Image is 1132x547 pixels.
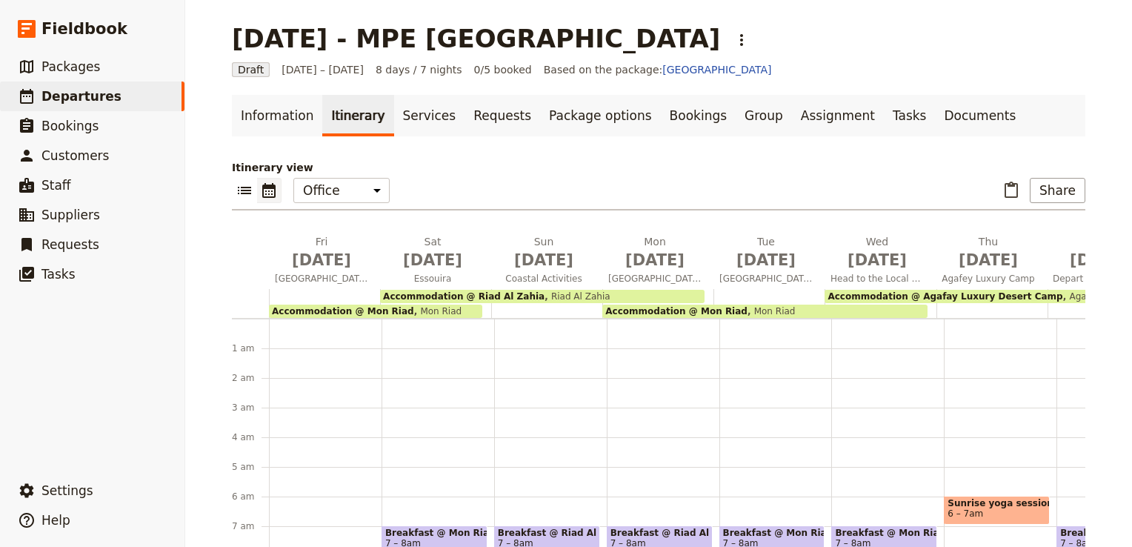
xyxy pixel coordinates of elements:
[232,160,1085,175] p: Itinerary view
[269,273,374,285] span: [GEOGRAPHIC_DATA]
[942,249,1035,271] span: [DATE]
[729,27,754,53] button: Actions
[322,95,393,136] a: Itinerary
[497,249,590,271] span: [DATE]
[948,498,1046,508] span: Sunrise yoga session or a peaceful walk through the dunes.
[232,431,269,443] div: 4 am
[232,520,269,532] div: 7 am
[545,291,610,302] span: Riad Al Zahia
[232,95,322,136] a: Information
[610,528,709,538] span: Breakfast @ Riad Al Zahia
[828,291,1062,302] span: Accommodation @ Agafay Luxury Desert Camp
[723,528,822,538] span: Breakfast @ Mon Riad
[713,273,819,285] span: [GEOGRAPHIC_DATA] Activities
[41,148,109,163] span: Customers
[825,273,930,285] span: Head to the Local desert
[275,234,368,271] h2: Fri
[380,273,485,285] span: Essouira
[713,234,825,289] button: Tue [DATE][GEOGRAPHIC_DATA] Activities
[376,62,462,77] span: 8 days / 7 nights
[465,95,540,136] a: Requests
[41,119,99,133] span: Bookings
[232,178,257,203] button: List view
[719,249,813,271] span: [DATE]
[935,95,1025,136] a: Documents
[498,528,596,538] span: Breakfast @ Riad Al Zahia
[232,402,269,414] div: 3 am
[380,290,705,303] div: Accommodation @ Riad Al ZahiaRiad Al Zahia
[936,234,1047,289] button: Thu [DATE]Agafey Luxury Camp
[414,306,462,316] span: Mon Riad
[491,273,596,285] span: Coastal Activities
[602,234,713,289] button: Mon [DATE][GEOGRAPHIC_DATA]
[380,234,491,289] button: Sat [DATE]Essouira
[41,208,100,222] span: Suppliers
[661,95,736,136] a: Bookings
[602,273,707,285] span: [GEOGRAPHIC_DATA]
[232,24,720,53] h1: [DATE] - MPE [GEOGRAPHIC_DATA]
[830,234,924,271] h2: Wed
[497,234,590,271] h2: Sun
[602,305,927,318] div: Accommodation @ Mon RiadMon Riad
[41,267,76,282] span: Tasks
[386,249,479,271] span: [DATE]
[232,342,269,354] div: 1 am
[232,62,270,77] span: Draft
[792,95,884,136] a: Assignment
[41,89,121,104] span: Departures
[736,95,792,136] a: Group
[948,508,983,519] span: 6 – 7am
[474,62,532,77] span: 0/5 booked
[257,178,282,203] button: Calendar view
[884,95,936,136] a: Tasks
[835,528,933,538] span: Breakfast @ Mon Riad
[748,306,796,316] span: Mon Riad
[383,291,545,302] span: Accommodation @ Riad Al Zahia
[386,234,479,271] h2: Sat
[999,178,1024,203] button: Paste itinerary item
[719,234,813,271] h2: Tue
[385,528,484,538] span: Breakfast @ Mon Riad
[232,491,269,503] div: 6 am
[272,306,414,316] span: Accommodation @ Mon Riad
[540,95,660,136] a: Package options
[394,95,465,136] a: Services
[491,234,602,289] button: Sun [DATE]Coastal Activities
[605,306,748,316] span: Accommodation @ Mon Riad
[608,234,702,271] h2: Mon
[41,483,93,498] span: Settings
[269,234,380,289] button: Fri [DATE][GEOGRAPHIC_DATA]
[41,237,99,252] span: Requests
[41,18,127,40] span: Fieldbook
[282,62,364,77] span: [DATE] – [DATE]
[608,249,702,271] span: [DATE]
[936,273,1041,285] span: Agafey Luxury Camp
[41,513,70,528] span: Help
[41,178,71,193] span: Staff
[830,249,924,271] span: [DATE]
[944,496,1050,525] div: Sunrise yoga session or a peaceful walk through the dunes.6 – 7am
[1030,178,1085,203] button: Share
[544,62,772,77] span: Based on the package:
[269,305,482,318] div: Accommodation @ Mon RiadMon Riad
[232,461,269,473] div: 5 am
[942,234,1035,271] h2: Thu
[275,249,368,271] span: [DATE]
[825,234,936,289] button: Wed [DATE]Head to the Local desert
[41,59,100,74] span: Packages
[662,64,771,76] a: [GEOGRAPHIC_DATA]
[232,372,269,384] div: 2 am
